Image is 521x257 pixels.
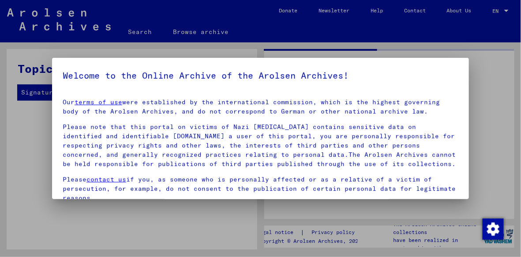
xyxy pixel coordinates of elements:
[63,175,458,203] p: Please if you, as someone who is personally affected or as a relative of a victim of persecution,...
[63,122,458,169] p: Please note that this portal on victims of Nazi [MEDICAL_DATA] contains sensitive data on identif...
[86,175,126,183] a: contact us
[483,219,504,240] img: Change consent
[63,98,458,116] p: Our were established by the international commission, which is the highest governing body of the ...
[63,68,458,83] h5: Welcome to the Online Archive of the Arolsen Archives!
[75,98,122,106] a: terms of use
